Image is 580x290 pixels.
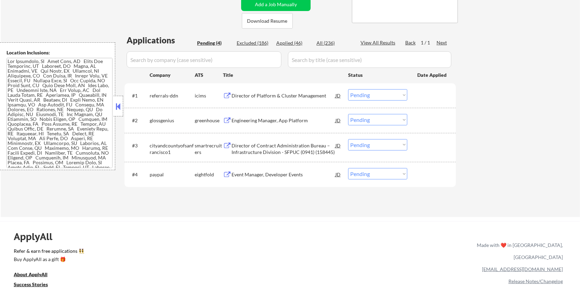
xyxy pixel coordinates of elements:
[14,281,57,290] a: Success Stories
[232,171,335,178] div: Event Manager, Developer Events
[132,171,144,178] div: #4
[132,142,144,149] div: #3
[14,257,83,262] div: Buy ApplyAll as a gift 🎁
[237,40,271,46] div: Excluded (186)
[316,40,351,46] div: All (236)
[288,51,451,68] input: Search by title (case sensitive)
[150,72,195,79] div: Company
[361,39,397,46] div: View All Results
[150,117,195,124] div: glossgenius
[197,40,232,46] div: Pending (4)
[195,171,223,178] div: eightfold
[7,49,112,56] div: Location Inclusions:
[195,117,223,124] div: greenhouse
[132,117,144,124] div: #2
[195,92,223,99] div: icims
[223,72,342,79] div: Title
[482,266,563,272] a: [EMAIL_ADDRESS][DOMAIN_NAME]
[437,39,448,46] div: Next
[14,256,83,265] a: Buy ApplyAll as a gift 🎁
[150,171,195,178] div: paypal
[276,40,311,46] div: Applied (46)
[335,168,342,180] div: JD
[335,114,342,126] div: JD
[348,69,407,81] div: Status
[14,231,60,242] div: ApplyAll
[195,142,223,156] div: smartrecruiters
[405,39,416,46] div: Back
[132,92,144,99] div: #1
[195,72,223,79] div: ATS
[508,278,563,284] a: Release Notes/Changelog
[335,89,342,102] div: JD
[14,249,333,256] a: Refer & earn free applications 👯‍♀️
[474,239,563,263] div: Made with ❤️ in [GEOGRAPHIC_DATA], [GEOGRAPHIC_DATA]
[14,271,47,277] u: About ApplyAll
[232,92,335,99] div: Director of Platform & Cluster Management
[335,139,342,152] div: JD
[232,117,335,124] div: Engineering Manager, App Platform
[242,13,293,29] button: Download Resume
[150,92,195,99] div: referrals-ddn
[421,39,437,46] div: 1 / 1
[232,142,335,156] div: Director of Contract Administration Bureau – Infrastructure Division - SFPUC (0941) (158445)
[127,51,281,68] input: Search by company (case sensitive)
[150,142,195,156] div: cityandcountyofsanfrancisco1
[417,72,448,79] div: Date Applied
[14,271,57,280] a: About ApplyAll
[14,281,48,287] u: Success Stories
[127,36,195,44] div: Applications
